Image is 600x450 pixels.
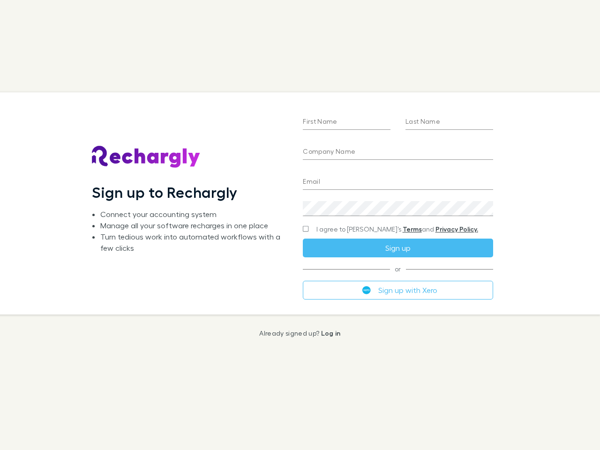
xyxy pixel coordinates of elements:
[100,231,288,254] li: Turn tedious work into automated workflows with a few clicks
[316,225,478,234] span: I agree to [PERSON_NAME]’s and
[321,329,341,337] a: Log in
[362,286,371,294] img: Xero's logo
[92,183,238,201] h1: Sign up to Rechargly
[100,220,288,231] li: Manage all your software recharges in one place
[303,281,493,300] button: Sign up with Xero
[259,330,340,337] p: Already signed up?
[403,225,422,233] a: Terms
[435,225,478,233] a: Privacy Policy.
[100,209,288,220] li: Connect your accounting system
[92,146,201,168] img: Rechargly's Logo
[303,239,493,257] button: Sign up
